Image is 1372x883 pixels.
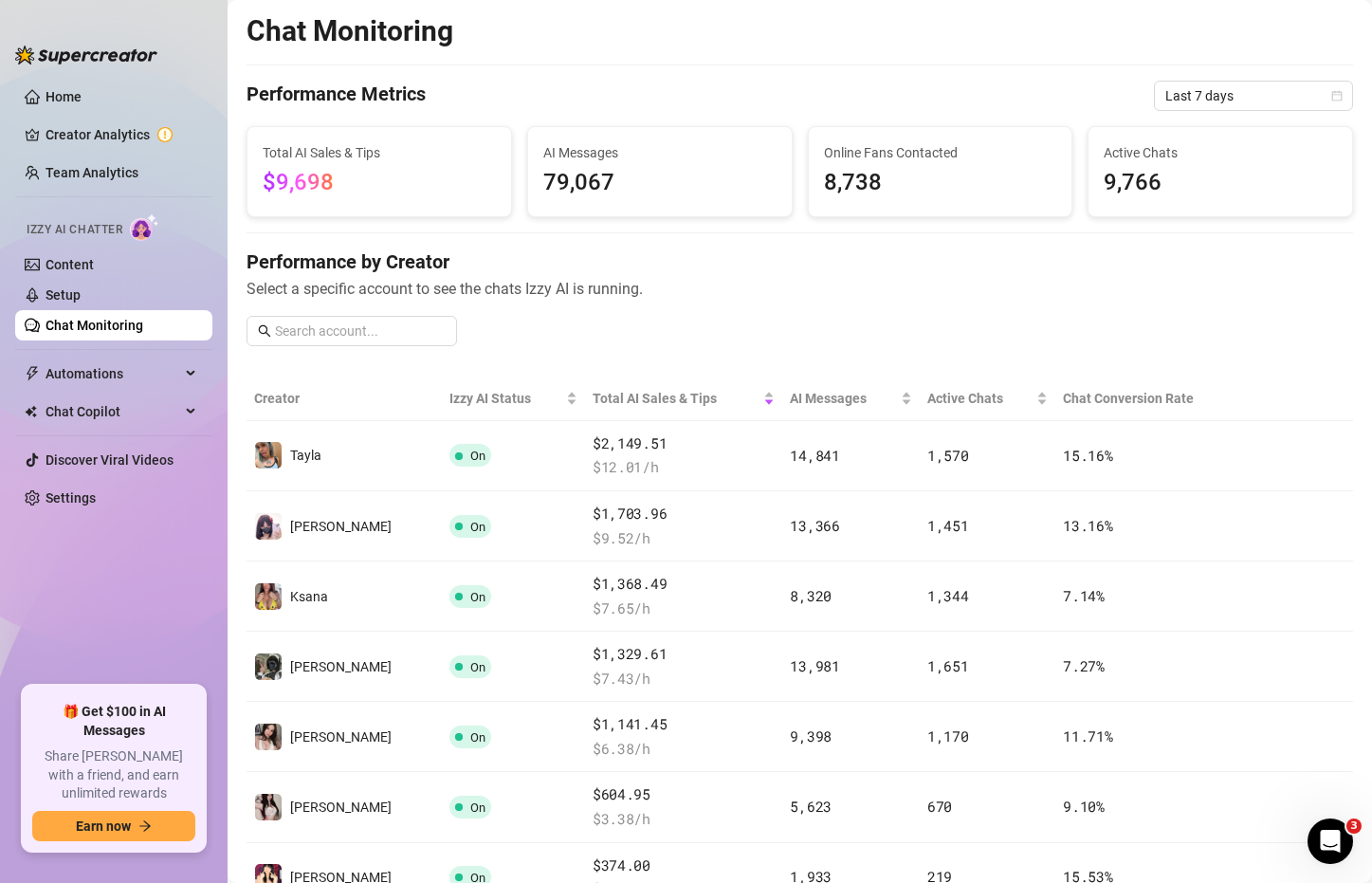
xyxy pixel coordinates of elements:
span: $ 7.43 /h [593,668,776,690]
span: $374.00 [593,855,776,877]
span: search [258,324,271,338]
span: $1,141.45 [593,713,776,736]
span: 1,651 [927,656,969,675]
span: $ 12.01 /h [593,456,776,479]
span: 8,738 [824,165,1057,201]
span: 9,398 [790,727,832,745]
span: Active Chats [927,388,1033,409]
h4: Performance by Creator [247,248,1353,275]
span: [PERSON_NAME] [290,729,392,745]
th: Active Chats [920,377,1055,421]
th: AI Messages [782,377,920,421]
span: On [470,660,485,674]
img: Tayla [255,442,282,469]
th: Izzy AI Status [442,377,585,421]
span: 9,766 [1104,165,1337,201]
img: Jess [255,724,282,750]
span: $2,149.51 [593,432,776,455]
span: On [470,520,485,534]
span: Chat Copilot [46,396,180,427]
span: 79,067 [543,165,777,201]
span: On [470,800,485,815]
img: Luna [255,653,282,680]
span: 11.71 % [1063,727,1112,745]
th: Chat Conversion Rate [1055,377,1242,421]
span: 1,344 [927,586,969,605]
button: Earn nowarrow-right [32,811,195,841]
span: Online Fans Contacted [824,142,1057,163]
span: Last 7 days [1165,82,1342,110]
span: 670 [927,797,952,816]
span: On [470,730,485,745]
a: Discover Viral Videos [46,452,174,468]
span: 🎁 Get $100 in AI Messages [32,703,195,740]
span: $ 9.52 /h [593,527,776,550]
a: Chat Monitoring [46,318,143,333]
span: On [470,449,485,463]
span: 1,451 [927,516,969,535]
span: Tayla [290,448,321,463]
span: Share [PERSON_NAME] with a friend, and earn unlimited rewards [32,747,195,803]
span: On [470,590,485,604]
span: 13,981 [790,656,839,675]
a: Settings [46,490,96,506]
img: Chat Copilot [25,405,37,418]
span: thunderbolt [25,366,40,381]
a: Creator Analytics exclamation-circle [46,120,197,150]
span: 13,366 [790,516,839,535]
a: Team Analytics [46,165,138,180]
span: arrow-right [138,819,152,833]
img: Ayumi [255,513,282,540]
span: $604.95 [593,783,776,806]
span: 7.27 % [1063,656,1105,675]
span: 8,320 [790,586,832,605]
span: Active Chats [1104,142,1337,163]
a: Content [46,257,94,272]
img: logo-BBDzfeDw.svg [15,46,157,64]
span: 1,170 [927,727,969,745]
span: 3 [1346,819,1362,834]
span: AI Messages [543,142,777,163]
h4: Performance Metrics [247,81,426,111]
span: 9.10 % [1063,797,1105,816]
span: 1,570 [927,446,969,465]
span: Ksana [290,589,328,604]
th: Creator [247,377,442,421]
span: $ 3.38 /h [593,808,776,831]
span: [PERSON_NAME] [290,659,392,674]
img: Ksana [255,583,282,610]
span: calendar [1331,90,1343,101]
span: 14,841 [790,446,839,465]
span: AI Messages [790,388,897,409]
span: 7.14 % [1063,586,1105,605]
span: $ 7.65 /h [593,598,776,620]
span: Earn now [76,819,131,834]
span: 13.16 % [1063,516,1112,535]
a: Home [46,89,82,104]
span: Total AI Sales & Tips [263,142,496,163]
span: [PERSON_NAME] [290,519,392,534]
span: Total AI Sales & Tips [593,388,760,409]
span: Automations [46,359,180,389]
span: 5,623 [790,797,832,816]
img: AI Chatter [130,213,159,241]
span: $1,703.96 [593,503,776,525]
span: [PERSON_NAME] [290,800,392,815]
input: Search account... [275,321,446,341]
span: $9,698 [263,169,334,195]
iframe: Intercom live chat [1308,819,1353,864]
h2: Chat Monitoring [247,13,453,49]
span: Select a specific account to see the chats Izzy AI is running. [247,277,1353,301]
a: Setup [46,287,81,303]
th: Total AI Sales & Tips [585,377,783,421]
span: Izzy AI Status [449,388,562,409]
span: 15.16 % [1063,446,1112,465]
span: $1,329.61 [593,643,776,666]
span: Izzy AI Chatter [27,221,122,239]
img: Naomi [255,794,282,820]
span: $1,368.49 [593,573,776,596]
span: $ 6.38 /h [593,738,776,761]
